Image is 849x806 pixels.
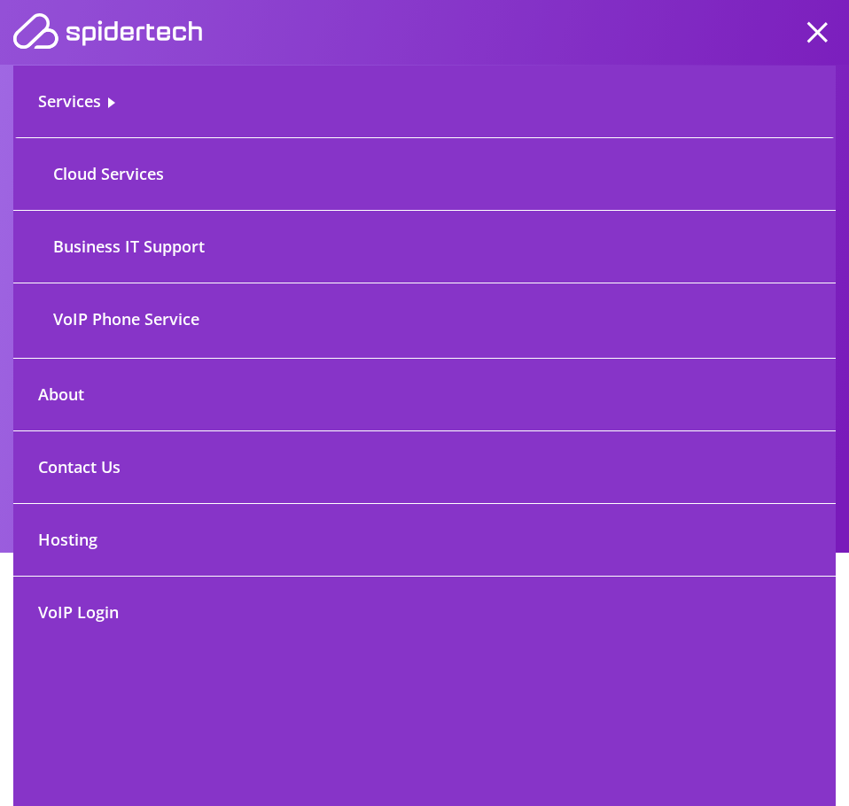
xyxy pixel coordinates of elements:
[13,359,836,430] a: About
[13,283,836,355] a: VoIP Phone Service
[13,66,836,137] a: Services
[13,577,836,648] a: VoIP Login
[13,138,836,210] a: Cloud Services
[13,211,836,283] a: Business IT Support
[13,504,836,576] a: Hosting
[13,431,836,503] a: Contact Us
